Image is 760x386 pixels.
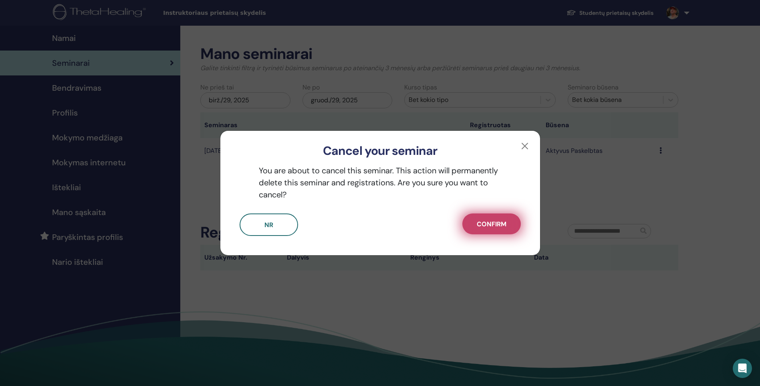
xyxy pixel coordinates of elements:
[477,220,506,228] span: Confirm
[264,221,273,229] span: Nr
[462,213,521,234] button: Confirm
[733,359,752,378] div: Open Intercom Messenger
[240,213,298,236] button: Nr
[240,165,521,201] p: You are about to cancel this seminar. This action will permanently delete this seminar and regist...
[233,144,527,158] h3: Cancel your seminar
